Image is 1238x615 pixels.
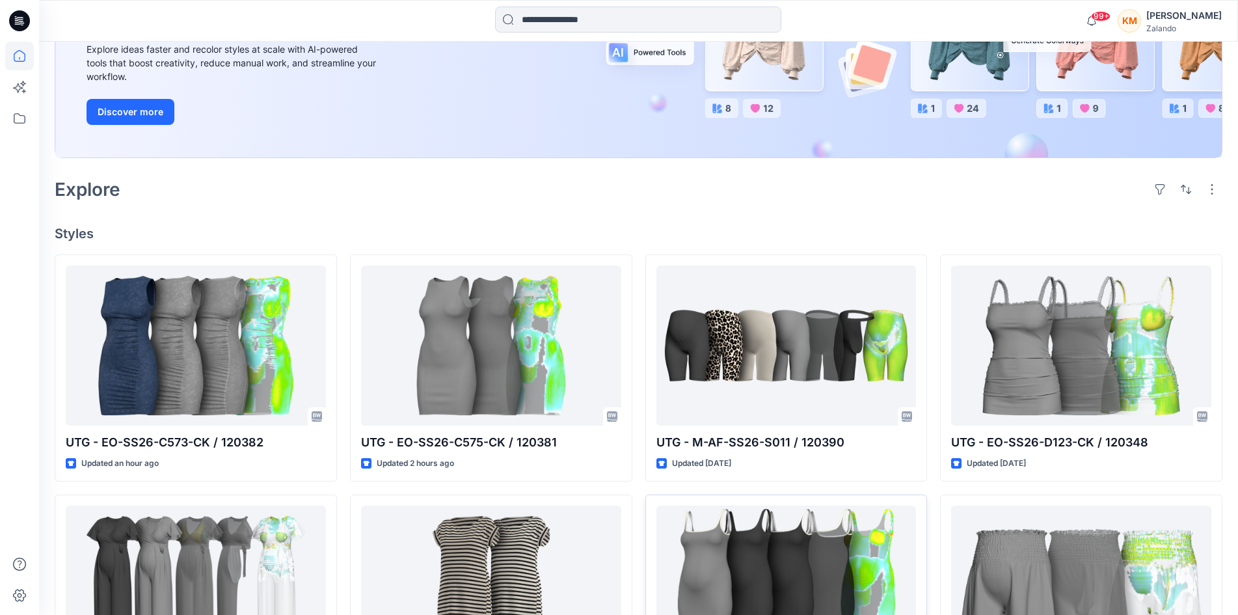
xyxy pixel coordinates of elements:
p: UTG - EO-SS26-D123-CK / 120348 [951,433,1211,452]
a: Discover more [87,99,379,125]
h2: Explore [55,179,120,200]
a: UTG - EO-SS26-D123-CK / 120348 [951,266,1211,426]
div: [PERSON_NAME] [1146,8,1222,23]
div: Explore ideas faster and recolor styles at scale with AI-powered tools that boost creativity, red... [87,42,379,83]
p: Updated 2 hours ago [377,457,454,471]
a: UTG - EO-SS26-C575-CK / 120381 [361,266,621,426]
a: UTG - M-AF-SS26-S011 / 120390 [656,266,917,426]
p: UTG - EO-SS26-C575-CK / 120381 [361,433,621,452]
p: Updated an hour ago [81,457,159,471]
p: UTG - M-AF-SS26-S011 / 120390 [656,433,917,452]
p: UTG - EO-SS26-C573-CK / 120382 [66,433,326,452]
a: UTG - EO-SS26-C573-CK / 120382 [66,266,326,426]
div: Zalando [1146,23,1222,33]
button: Discover more [87,99,174,125]
div: KM [1118,9,1141,33]
h4: Styles [55,226,1222,241]
p: Updated [DATE] [672,457,731,471]
p: Updated [DATE] [967,457,1026,471]
span: 99+ [1091,11,1110,21]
